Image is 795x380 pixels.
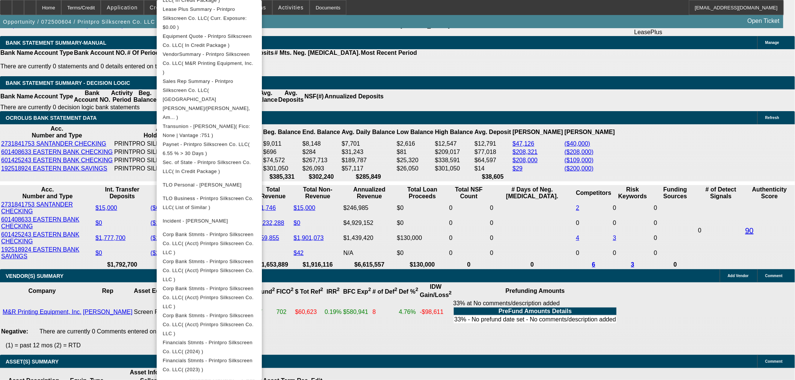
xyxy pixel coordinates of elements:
[163,182,242,188] span: TLO Personal - [PERSON_NAME]
[163,218,228,224] span: Incident - [PERSON_NAME]
[157,284,262,311] button: Corp Bank Stmnts - Printpro Silkscreen Co. LLC( (Acct) Printpro Silkscreen Co. LLC )
[157,50,262,77] button: VendorSummary - Printpro Silkscreen Co. LLC( M&R Printing Equipment, Inc. )
[163,232,254,255] span: Corp Bank Stmnts - Printpro Silkscreen Co. LLC( (Acct) Printpro Silkscreen Co. LLC )
[157,338,262,356] button: Financials Stmnts - Printpro Silkscreen Co. LLC( (2024) )
[157,212,262,230] button: Incident - Coughlin, Derek
[157,5,262,32] button: Lease Plus Summary - Printpro Silkscreen Co. LLC( Curr. Exposure: $0.00 )
[163,51,253,75] span: VendorSummary - Printpro Silkscreen Co. LLC( M&R Printing Equipment, Inc. )
[163,358,252,372] span: Financials Stmnts - Printpro Silkscreen Co. LLC( (2023) )
[157,356,262,374] button: Financials Stmnts - Printpro Silkscreen Co. LLC( (2023) )
[157,77,262,122] button: Sales Rep Summary - Printpro Silkscreen Co. LLC( Mansfield, Jeff/Haraden, Am... )
[157,122,262,140] button: Transunion - Coughlin, Derek( Fico: None | Vantage :751 )
[163,6,247,30] span: Lease Plus Summary - Printpro Silkscreen Co. LLC( Curr. Exposure: $0.00 )
[157,176,262,194] button: TLO Personal - Coughlin, Derek
[157,32,262,50] button: Equipment Quote - Printpro Silkscreen Co. LLC( In Credit Package )
[157,311,262,338] button: Corp Bank Stmnts - Printpro Silkscreen Co. LLC( (Acct) Printpro Silkscreen Co. LLC )
[157,257,262,284] button: Corp Bank Stmnts - Printpro Silkscreen Co. LLC( (Acct) Printpro Silkscreen Co. LLC )
[163,259,254,282] span: Corp Bank Stmnts - Printpro Silkscreen Co. LLC( (Acct) Printpro Silkscreen Co. LLC )
[163,196,254,210] span: TLO Business - Printpro Silkscreen Co. LLC( List of Similar )
[157,230,262,257] button: Corp Bank Stmnts - Printpro Silkscreen Co. LLC( (Acct) Printpro Silkscreen Co. LLC )
[163,160,251,174] span: Sec. of State - Printpro Silkscreen Co. LLC( In Credit Package )
[163,313,254,336] span: Corp Bank Stmnts - Printpro Silkscreen Co. LLC( (Acct) Printpro Silkscreen Co. LLC )
[163,142,250,156] span: Paynet - Printpro Silkscreen Co. LLC( 6.55 % > 30 Days )
[157,140,262,158] button: Paynet - Printpro Silkscreen Co. LLC( 6.55 % > 30 Days )
[157,158,262,176] button: Sec. of State - Printpro Silkscreen Co. LLC( In Credit Package )
[163,124,250,138] span: Transunion - [PERSON_NAME]( Fico: None | Vantage :751 )
[163,78,250,120] span: Sales Rep Summary - Printpro Silkscreen Co. LLC( [GEOGRAPHIC_DATA][PERSON_NAME]/[PERSON_NAME], Am...
[163,33,252,48] span: Equipment Quote - Printpro Silkscreen Co. LLC( In Credit Package )
[163,286,254,309] span: Corp Bank Stmnts - Printpro Silkscreen Co. LLC( (Acct) Printpro Silkscreen Co. LLC )
[157,194,262,212] button: TLO Business - Printpro Silkscreen Co. LLC( List of Similar )
[163,340,252,354] span: Financials Stmnts - Printpro Silkscreen Co. LLC( (2024) )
